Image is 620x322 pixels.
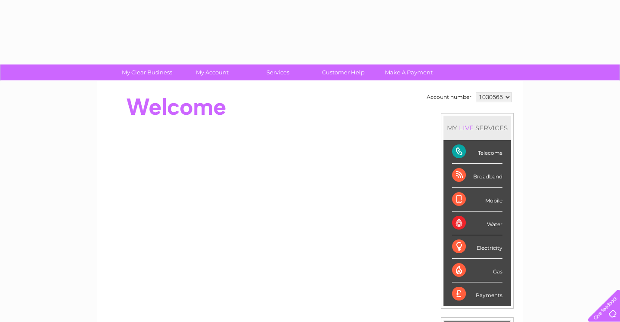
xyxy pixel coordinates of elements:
[452,164,502,187] div: Broadband
[457,124,475,132] div: LIVE
[112,64,183,80] a: My Clear Business
[242,64,313,80] a: Services
[452,235,502,259] div: Electricity
[373,64,444,80] a: Make A Payment
[452,188,502,212] div: Mobile
[452,140,502,164] div: Telecoms
[177,64,248,80] a: My Account
[452,259,502,282] div: Gas
[452,282,502,306] div: Payments
[452,212,502,235] div: Water
[425,90,474,104] td: Account number
[443,116,511,140] div: MY SERVICES
[308,64,379,80] a: Customer Help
